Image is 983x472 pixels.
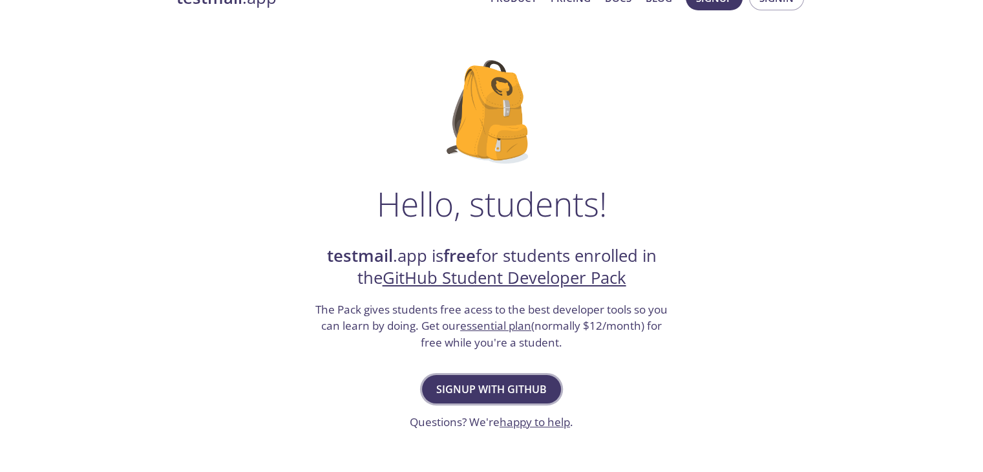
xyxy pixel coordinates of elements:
[383,266,626,289] a: GitHub Student Developer Pack
[460,318,531,333] a: essential plan
[500,414,570,429] a: happy to help
[314,245,670,290] h2: .app is for students enrolled in the
[410,414,573,431] h3: Questions? We're .
[314,301,670,351] h3: The Pack gives students free acess to the best developer tools so you can learn by doing. Get our...
[447,60,536,164] img: github-student-backpack.png
[422,375,561,403] button: Signup with GitHub
[436,380,547,398] span: Signup with GitHub
[443,244,476,267] strong: free
[327,244,393,267] strong: testmail
[377,184,607,223] h1: Hello, students!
